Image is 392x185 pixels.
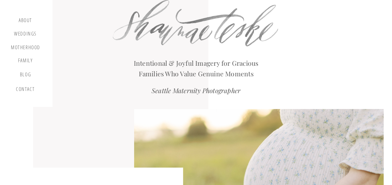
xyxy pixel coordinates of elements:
a: Weddings [13,31,37,39]
a: blog [16,72,35,80]
a: motherhood [11,45,40,51]
a: Family [13,58,37,66]
a: contact [15,86,36,95]
a: about [16,17,35,25]
i: Seattle Maternity Photographer [152,86,240,95]
h2: Intentional & Joyful Imagery for Gracious Families Who Value Genuine Moments [127,58,265,76]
